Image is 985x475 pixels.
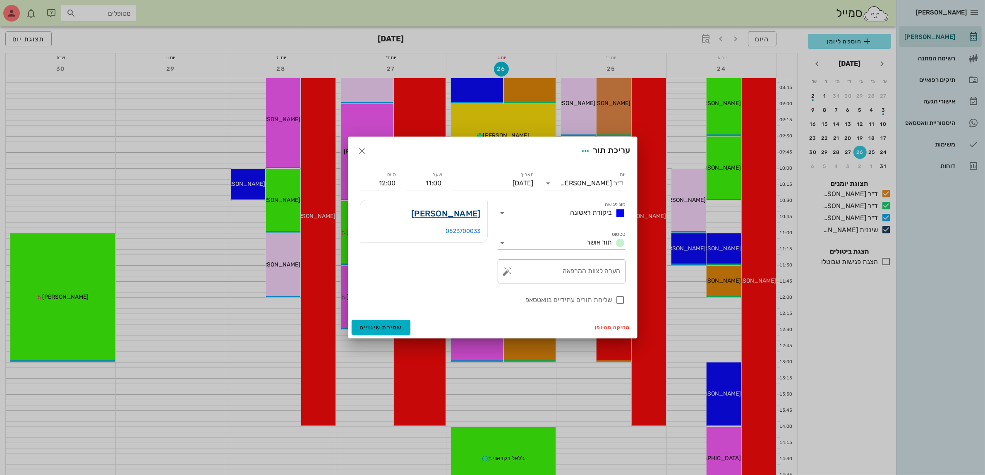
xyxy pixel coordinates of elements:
label: שליחת תורים עתידיים בוואטסאפ [360,296,612,304]
div: עריכת תור [578,144,630,158]
a: [PERSON_NAME] [411,207,480,220]
label: סיום [387,172,396,178]
div: יומןד״ר [PERSON_NAME] [544,177,626,190]
label: שעה [432,172,442,178]
label: סטטוס [612,231,626,237]
div: סטטוסתור אושר [498,236,626,249]
div: ד״ר [PERSON_NAME] [561,180,624,187]
span: שמירת שינויים [360,324,403,331]
span: תור אושר [587,238,612,246]
span: מחיקה מהיומן [595,324,630,330]
label: תאריך [520,172,534,178]
label: סוג פגישה [605,202,626,208]
div: סוג פגישהביקורת ראשונה [498,206,626,220]
span: ביקורת ראשונה [570,209,612,216]
button: מחיקה מהיומן [592,321,634,333]
label: יומן [618,172,626,178]
button: שמירת שינויים [352,320,411,335]
a: 0523700033 [446,228,481,235]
